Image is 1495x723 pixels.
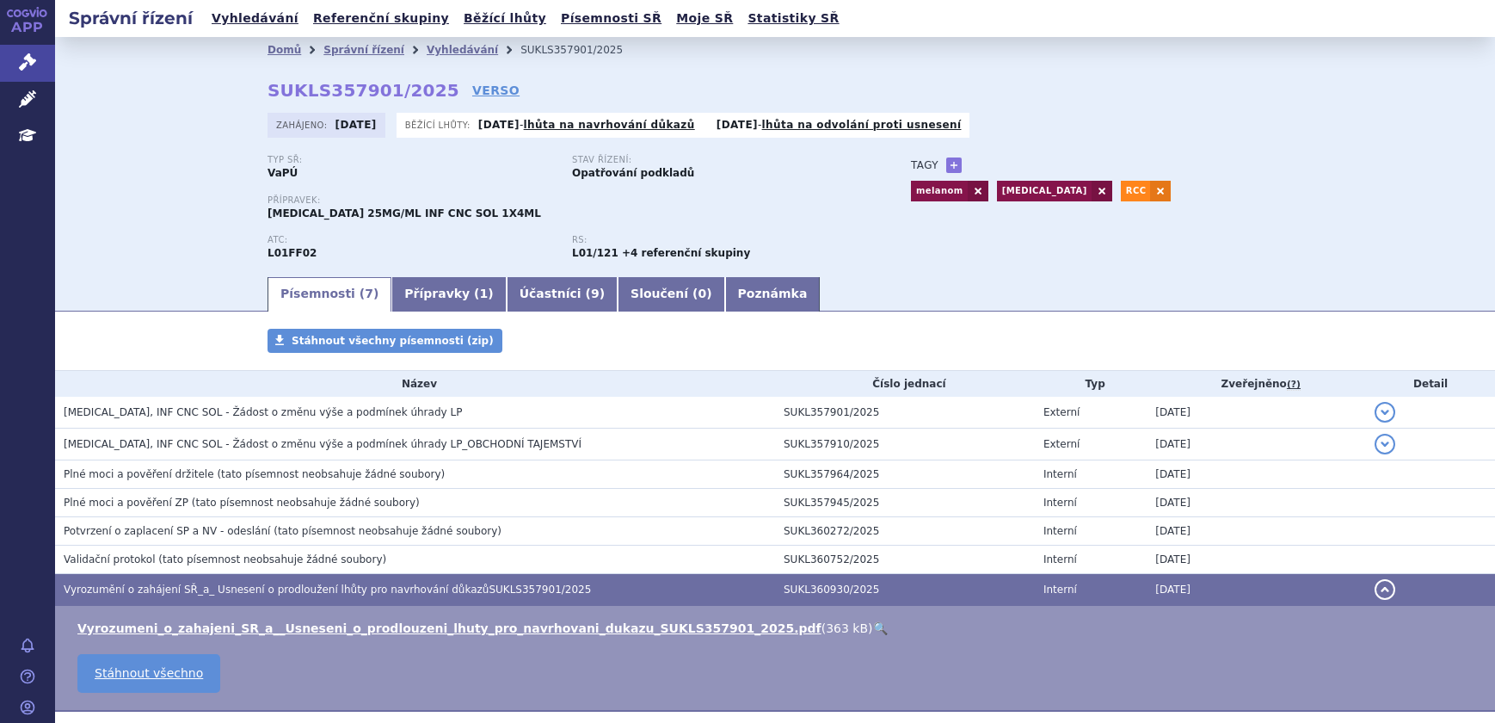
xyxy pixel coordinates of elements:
span: Interní [1043,584,1077,596]
span: 9 [591,287,600,300]
strong: VaPÚ [268,167,298,179]
li: SUKLS357901/2025 [520,37,645,63]
span: (tato písemnost neobsahuje žádné soubory) [192,497,420,509]
a: VERSO [472,82,520,99]
strong: PEMBROLIZUMAB [268,247,317,259]
td: SUKL357901/2025 [775,397,1035,429]
a: Vyhledávání [427,44,498,56]
span: Interní [1043,468,1077,480]
p: Typ SŘ: [268,155,555,165]
abbr: (?) [1287,379,1301,391]
a: Statistiky SŘ [742,7,844,30]
th: Číslo jednací [775,371,1035,397]
td: [DATE] [1147,574,1366,606]
strong: SUKLS357901/2025 [268,80,459,101]
a: melanom [911,181,968,201]
span: Interní [1043,525,1077,537]
span: Stáhnout všechny písemnosti (zip) [292,335,494,347]
span: Interní [1043,497,1077,509]
span: (tato písemnost neobsahuje žádné soubory) [274,525,501,537]
span: Externí [1043,438,1080,450]
a: Správní řízení [323,44,404,56]
span: Vyrozumění o zahájení SŘ_a_ Usnesení o prodloužení lhůty pro navrhování důkazůSUKLS357901/2025 [64,584,591,596]
a: Účastníci (9) [507,277,618,312]
span: 7 [365,287,373,300]
td: [DATE] [1147,429,1366,460]
p: ATC: [268,235,555,245]
td: [DATE] [1147,460,1366,489]
span: (tato písemnost neobsahuje žádné soubory) [217,468,445,480]
a: + [946,158,962,173]
td: [DATE] [1147,489,1366,517]
td: [DATE] [1147,517,1366,546]
span: 0 [698,287,706,300]
a: Písemnosti (7) [268,277,391,312]
span: Zahájeno: [276,118,330,132]
span: [MEDICAL_DATA] 25MG/ML INF CNC SOL 1X4ML [268,207,541,219]
a: Domů [268,44,301,56]
a: 🔍 [873,621,888,635]
td: SUKL357964/2025 [775,460,1035,489]
td: [DATE] [1147,397,1366,429]
a: Referenční skupiny [308,7,454,30]
a: lhůta na odvolání proti usnesení [762,119,962,131]
p: Přípravek: [268,195,877,206]
button: detail [1375,434,1395,454]
span: Běžící lhůty: [405,118,474,132]
a: Poznámka [725,277,821,312]
td: SUKL357910/2025 [775,429,1035,460]
strong: Opatřování podkladů [572,167,694,179]
th: Název [55,371,775,397]
a: Sloučení (0) [618,277,724,312]
a: Písemnosti SŘ [556,7,667,30]
strong: [DATE] [717,119,758,131]
td: SUKL360930/2025 [775,574,1035,606]
a: Vyhledávání [206,7,304,30]
th: Typ [1035,371,1147,397]
span: Interní [1043,553,1077,565]
a: Vyrozumeni_o_zahajeni_SR_a__Usneseni_o_prodlouzeni_lhuty_pro_navrhovani_dukazu_SUKLS357901_2025.pdf [77,621,821,635]
span: Externí [1043,406,1080,418]
strong: [DATE] [335,119,377,131]
td: SUKL357945/2025 [775,489,1035,517]
strong: [DATE] [478,119,520,131]
span: Validační protokol [64,553,156,565]
a: [MEDICAL_DATA] [997,181,1092,201]
span: 363 kB [826,621,868,635]
td: SUKL360272/2025 [775,517,1035,546]
p: - [717,118,962,132]
th: Detail [1366,371,1495,397]
a: Běžící lhůty [458,7,551,30]
span: Plné moci a pověření držitele [64,468,214,480]
strong: +4 referenční skupiny [622,247,750,259]
p: Stav řízení: [572,155,859,165]
a: Moje SŘ [671,7,738,30]
p: - [478,118,695,132]
td: SUKL360752/2025 [775,546,1035,574]
span: KEYTRUDA, INF CNC SOL - Žádost o změnu výše a podmínek úhrady LP_OBCHODNÍ TAJEMSTVÍ [64,438,581,450]
li: ( ) [77,620,1478,637]
span: 1 [480,287,489,300]
button: detail [1375,579,1395,600]
button: detail [1375,402,1395,423]
span: Plné moci a pověření ZP [64,497,188,509]
a: Přípravky (1) [391,277,506,312]
span: KEYTRUDA, INF CNC SOL - Žádost o změnu výše a podmínek úhrady LP [64,406,462,418]
strong: pembrolizumab [572,247,618,259]
h3: Tagy [911,155,938,176]
span: Potvrzení o zaplacení SP a NV - odeslání [64,525,270,537]
td: [DATE] [1147,546,1366,574]
a: RCC [1121,181,1151,201]
h2: Správní řízení [55,6,206,30]
a: Stáhnout všechny písemnosti (zip) [268,329,502,353]
span: (tato písemnost neobsahuje žádné soubory) [158,553,386,565]
th: Zveřejněno [1147,371,1366,397]
a: Stáhnout všechno [77,654,220,693]
a: lhůta na navrhování důkazů [524,119,695,131]
p: RS: [572,235,859,245]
